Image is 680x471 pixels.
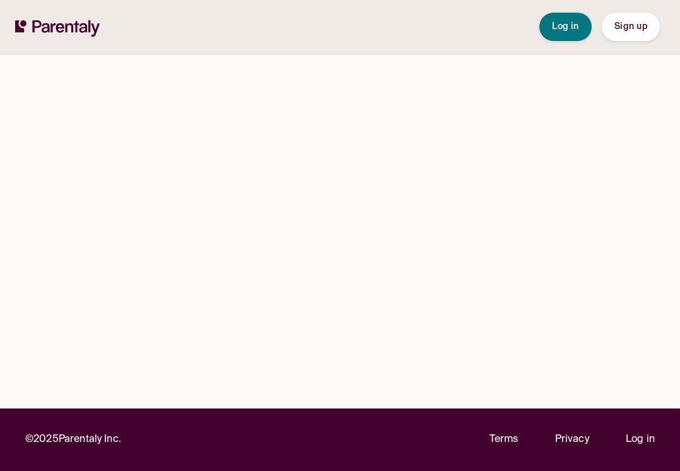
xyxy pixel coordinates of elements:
span: Log in [552,22,579,31]
a: Privacy [555,431,589,448]
a: Log in [626,431,655,448]
a: Terms [489,431,519,448]
button: Log in [539,13,592,41]
button: Sign up [602,13,660,41]
p: © 2025 Parentaly Inc. [25,431,121,448]
span: Sign up [614,22,647,31]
